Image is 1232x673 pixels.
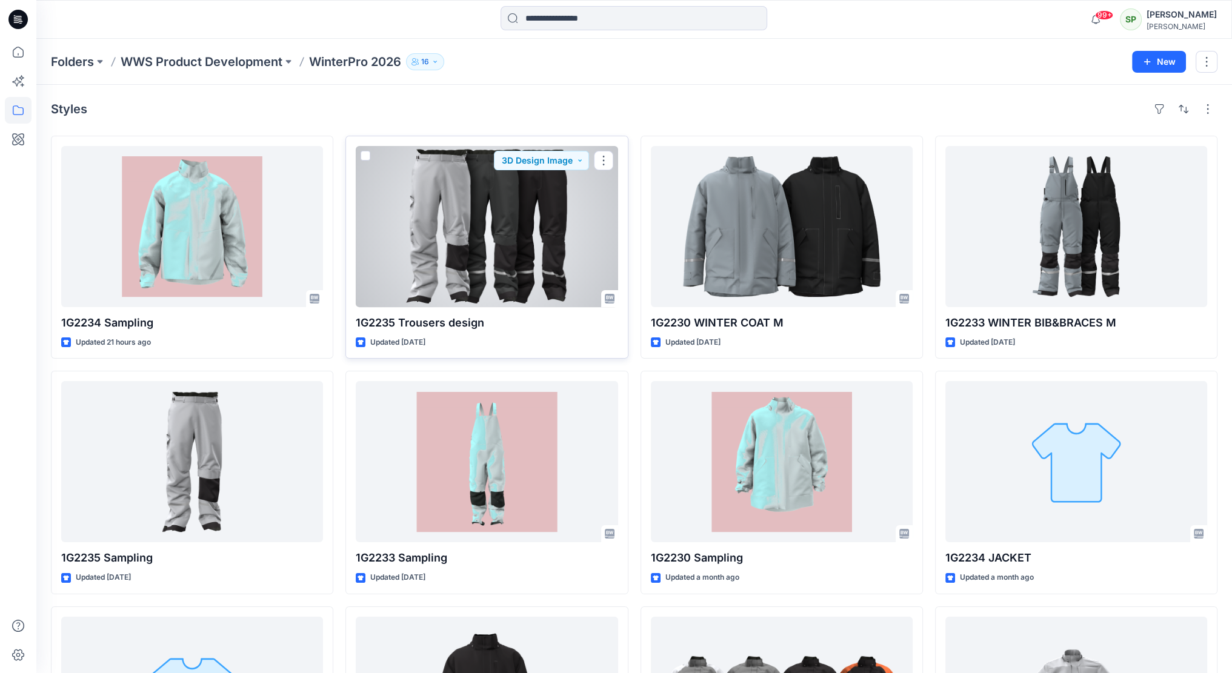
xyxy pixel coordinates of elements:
p: Updated a month ago [665,571,739,584]
p: 1G2230 WINTER COAT M [651,314,913,331]
a: WWS Product Development [121,53,282,70]
a: Folders [51,53,94,70]
p: Updated [DATE] [76,571,131,584]
h4: Styles [51,102,87,116]
div: SP [1120,8,1142,30]
div: [PERSON_NAME] [1147,7,1217,22]
a: 1G2230 WINTER COAT M [651,146,913,307]
button: New [1132,51,1186,73]
a: 1G2233 WINTER BIB&BRACES M [945,146,1207,307]
a: 1G2233 Sampling [356,381,618,542]
p: 1G2233 Sampling [356,549,618,566]
p: Updated [DATE] [370,336,425,349]
p: 1G2235 Trousers design [356,314,618,331]
span: 99+ [1095,10,1113,20]
p: 1G2233 WINTER BIB&BRACES M [945,314,1207,331]
p: Updated [DATE] [665,336,721,349]
a: 1G2235 Sampling [61,381,323,542]
p: Updated [DATE] [370,571,425,584]
a: 1G2230 Sampling [651,381,913,542]
p: 16 [421,55,429,68]
a: 1G2234 Sampling [61,146,323,307]
div: [PERSON_NAME] [1147,22,1217,31]
a: 1G2234 JACKET [945,381,1207,542]
p: Updated [DATE] [960,336,1015,349]
p: 1G2230 Sampling [651,549,913,566]
p: 1G2235 Sampling [61,549,323,566]
p: 1G2234 JACKET [945,549,1207,566]
button: 16 [406,53,444,70]
a: 1G2235 Trousers design [356,146,618,307]
p: Updated a month ago [960,571,1034,584]
p: WinterPro 2026 [309,53,401,70]
p: 1G2234 Sampling [61,314,323,331]
p: Updated 21 hours ago [76,336,151,349]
